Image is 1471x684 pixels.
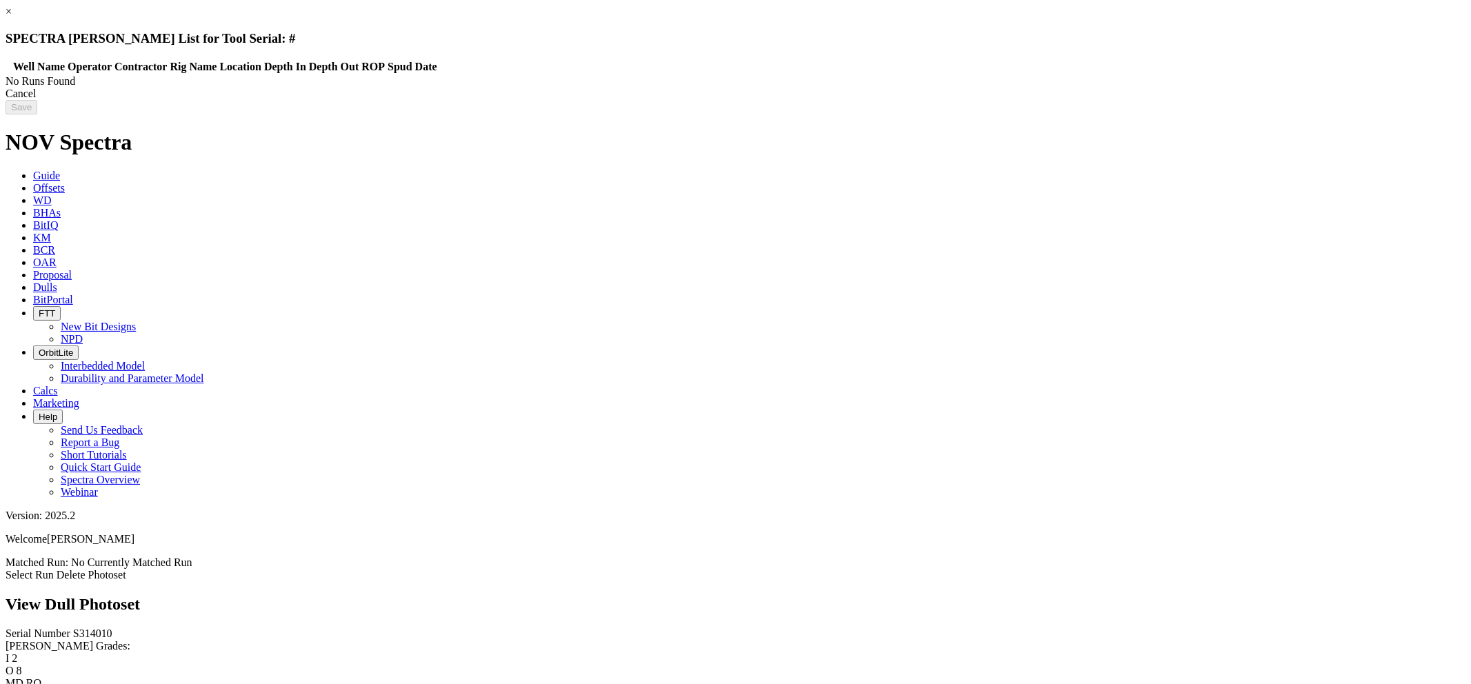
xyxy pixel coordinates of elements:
[39,308,55,319] span: FTT
[61,486,98,498] a: Webinar
[12,652,17,664] span: 2
[308,60,359,74] th: Depth Out
[17,665,22,676] span: 8
[61,333,83,345] a: NPD
[6,88,1465,100] div: Cancel
[61,461,141,473] a: Quick Start Guide
[61,424,143,436] a: Send Us Feedback
[33,281,57,293] span: Dulls
[61,321,136,332] a: New Bit Designs
[6,533,1465,545] p: Welcome
[33,256,57,268] span: OAR
[6,665,14,676] label: O
[6,569,54,581] a: Select Run
[33,244,55,256] span: BCR
[33,294,73,305] span: BitPortal
[39,412,57,422] span: Help
[361,60,386,74] th: ROP
[71,556,192,568] span: No Currently Matched Run
[33,219,58,231] span: BitIQ
[170,60,218,74] th: Rig Name
[219,60,261,74] th: Location
[39,348,73,358] span: OrbitLite
[6,556,68,568] span: Matched Run:
[6,640,1465,652] div: [PERSON_NAME] Grades:
[57,569,126,581] a: Delete Photoset
[61,360,145,372] a: Interbedded Model
[6,31,1465,46] h3: SPECTRA [PERSON_NAME] List for Tool Serial: #
[73,627,112,639] span: S314010
[33,207,61,219] span: BHAs
[6,627,70,639] label: Serial Number
[61,436,119,448] a: Report a Bug
[6,100,37,114] input: Save
[33,385,58,396] span: Calcs
[6,6,12,17] a: ×
[12,60,66,74] th: Well Name
[33,397,79,409] span: Marketing
[6,75,1465,88] div: No Runs Found
[114,60,168,74] th: Contractor
[33,170,60,181] span: Guide
[387,60,438,74] th: Spud Date
[6,595,1465,614] h2: View Dull Photoset
[33,269,72,281] span: Proposal
[33,232,51,243] span: KM
[6,510,1465,522] div: Version: 2025.2
[61,474,140,485] a: Spectra Overview
[33,182,65,194] span: Offsets
[6,130,1465,155] h1: NOV Spectra
[67,60,112,74] th: Operator
[263,60,307,74] th: Depth In
[33,194,52,206] span: WD
[61,372,204,384] a: Durability and Parameter Model
[6,652,9,664] label: I
[61,449,127,461] a: Short Tutorials
[47,533,134,545] span: [PERSON_NAME]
